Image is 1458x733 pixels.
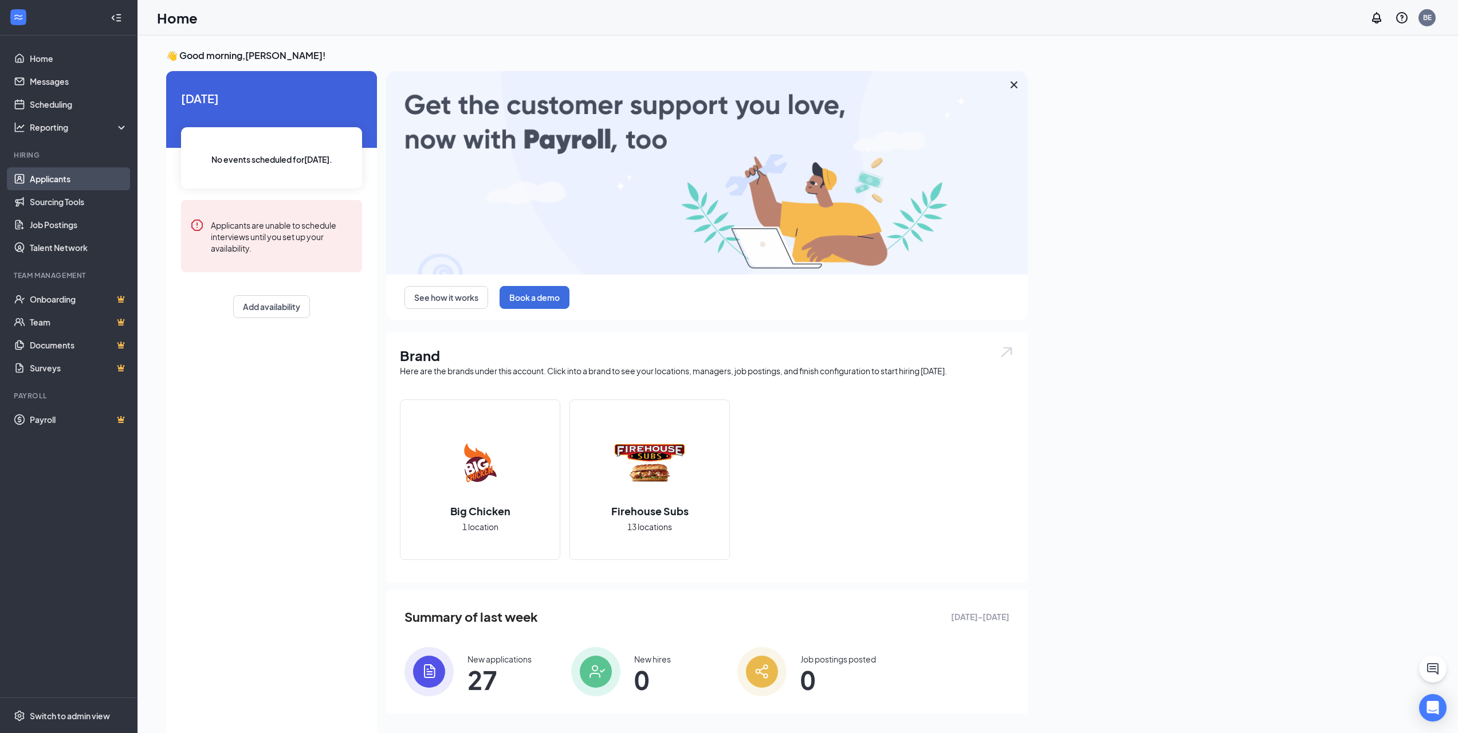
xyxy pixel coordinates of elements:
img: icon [737,647,787,696]
span: 0 [800,669,876,690]
button: Book a demo [500,286,569,309]
span: 13 locations [627,520,672,533]
a: DocumentsCrown [30,334,128,356]
a: TeamCrown [30,311,128,334]
a: Talent Network [30,236,128,259]
img: icon [571,647,620,696]
svg: Cross [1007,78,1021,92]
span: [DATE] - [DATE] [951,610,1009,623]
div: Here are the brands under this account. Click into a brand to see your locations, managers, job p... [400,365,1014,377]
span: [DATE] [181,89,362,107]
div: New applications [467,653,532,665]
div: Open Intercom Messenger [1419,694,1447,722]
svg: QuestionInfo [1395,11,1409,25]
svg: WorkstreamLogo [13,11,24,23]
h1: Home [157,8,198,28]
a: PayrollCrown [30,408,128,431]
a: Sourcing Tools [30,190,128,213]
svg: Settings [14,710,25,722]
a: OnboardingCrown [30,288,128,311]
span: 0 [634,669,671,690]
button: Add availability [233,295,310,318]
div: BE [1423,13,1432,22]
div: New hires [634,653,671,665]
a: Job Postings [30,213,128,236]
button: ChatActive [1419,655,1447,683]
span: Summary of last week [404,607,538,627]
img: Firehouse Subs [613,426,686,499]
a: Scheduling [30,93,128,116]
svg: ChatActive [1426,662,1440,676]
a: Home [30,47,128,70]
div: Reporting [30,121,128,133]
div: Payroll [14,391,125,401]
svg: Collapse [111,12,122,23]
a: Applicants [30,167,128,190]
div: Applicants are unable to schedule interviews until you set up your availability. [211,218,353,254]
div: Job postings posted [800,653,876,665]
img: icon [404,647,454,696]
h2: Firehouse Subs [600,504,700,518]
svg: Notifications [1370,11,1384,25]
img: Big Chicken [443,426,517,499]
h3: 👋 Good morning, [PERSON_NAME] ! [166,49,1028,62]
svg: Analysis [14,121,25,133]
img: open.6027fd2a22e1237b5b06.svg [999,346,1014,359]
svg: Error [190,218,204,232]
a: Messages [30,70,128,93]
span: 27 [467,669,532,690]
h1: Brand [400,346,1014,365]
span: No events scheduled for [DATE] . [211,153,332,166]
img: payroll-large.gif [386,71,1028,275]
div: Hiring [14,150,125,160]
button: See how it works [404,286,488,309]
span: 1 location [462,520,498,533]
div: Team Management [14,271,125,280]
a: SurveysCrown [30,356,128,379]
div: Switch to admin view [30,710,110,722]
h2: Big Chicken [439,504,522,518]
